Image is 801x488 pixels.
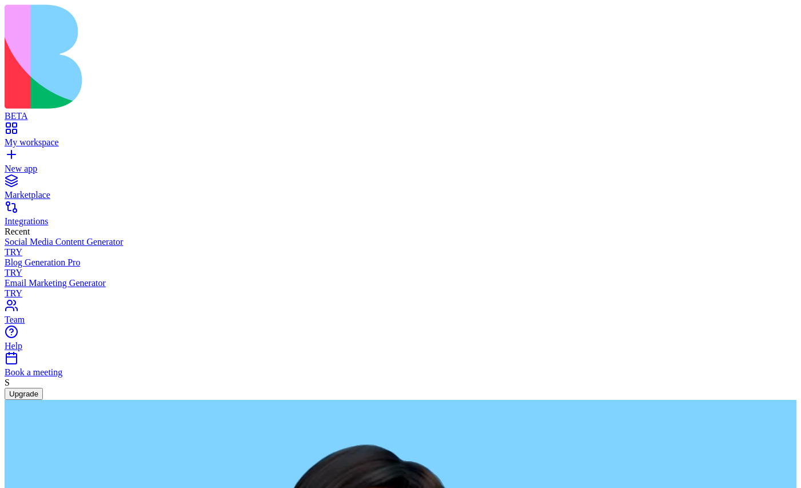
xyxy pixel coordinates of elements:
[5,137,796,148] div: My workspace
[5,190,796,200] div: Marketplace
[5,206,796,227] a: Integrations
[5,5,464,109] img: logo
[5,278,796,299] a: Email Marketing GeneratorTRY
[5,111,796,121] div: BETA
[5,388,43,398] a: Upgrade
[5,341,796,351] div: Help
[5,367,796,378] div: Book a meeting
[5,315,796,325] div: Team
[5,257,796,278] a: Blog Generation ProTRY
[5,216,796,227] div: Integrations
[5,331,796,351] a: Help
[5,237,796,257] a: Social Media Content GeneratorTRY
[5,153,796,174] a: New app
[5,237,796,247] div: Social Media Content Generator
[5,127,796,148] a: My workspace
[5,357,796,378] a: Book a meeting
[5,388,43,400] button: Upgrade
[5,378,10,387] span: S
[5,288,796,299] div: TRY
[5,180,796,200] a: Marketplace
[5,278,796,288] div: Email Marketing Generator
[5,247,796,257] div: TRY
[5,164,796,174] div: New app
[5,304,796,325] a: Team
[5,268,796,278] div: TRY
[5,227,30,236] span: Recent
[5,257,796,268] div: Blog Generation Pro
[5,101,796,121] a: BETA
